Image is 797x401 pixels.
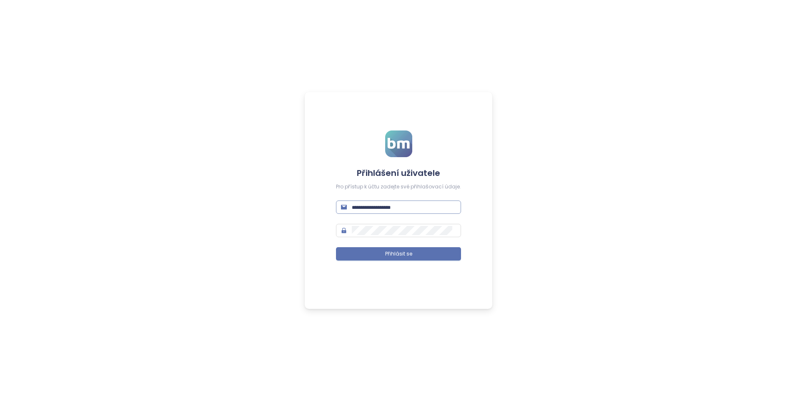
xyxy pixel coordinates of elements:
[336,167,461,179] h4: Přihlášení uživatele
[341,204,347,210] span: mail
[385,130,412,157] img: logo
[341,228,347,233] span: lock
[336,247,461,261] button: Přihlásit se
[385,250,412,258] span: Přihlásit se
[336,183,461,191] div: Pro přístup k účtu zadejte své přihlašovací údaje.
